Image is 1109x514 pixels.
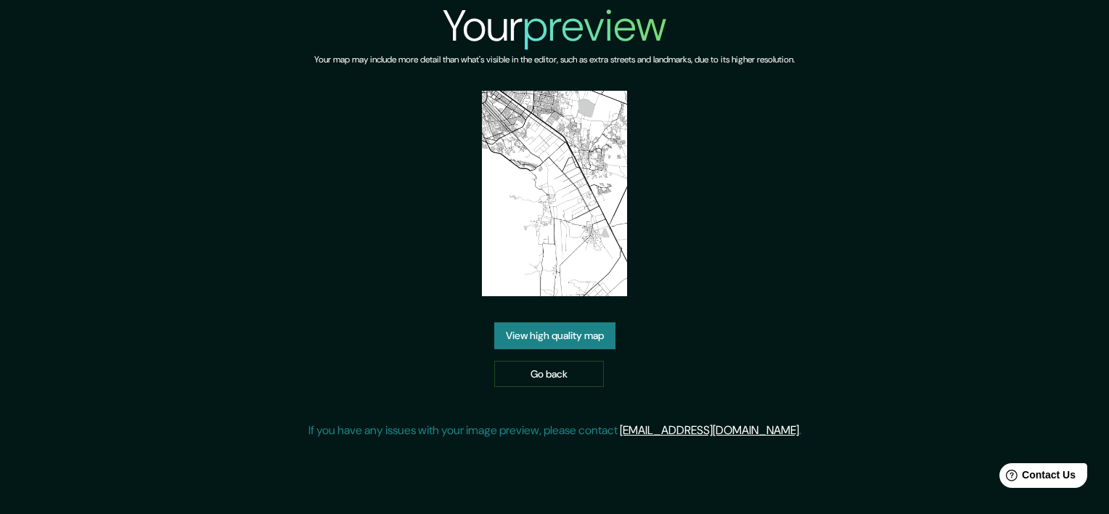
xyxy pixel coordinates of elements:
a: View high quality map [494,322,615,349]
img: created-map-preview [482,91,627,296]
a: [EMAIL_ADDRESS][DOMAIN_NAME] [620,423,799,438]
h6: Your map may include more detail than what's visible in the editor, such as extra streets and lan... [314,52,795,68]
iframe: Help widget launcher [980,457,1093,498]
a: Go back [494,361,604,388]
p: If you have any issues with your image preview, please contact . [308,422,801,439]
